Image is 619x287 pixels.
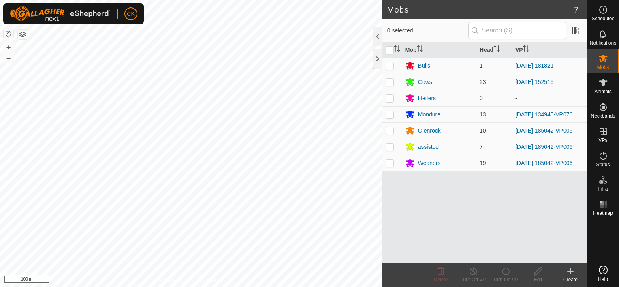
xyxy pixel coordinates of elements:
[515,160,572,166] a: [DATE] 185042-VP006
[387,26,468,35] span: 0 selected
[387,5,574,15] h2: Mobs
[10,6,111,21] img: Gallagher Logo
[493,47,500,53] p-sorticon: Activate to sort
[591,114,615,118] span: Neckbands
[596,162,610,167] span: Status
[523,47,529,53] p-sorticon: Activate to sort
[418,94,436,103] div: Heifers
[515,111,572,118] a: [DATE] 134945-VP076
[574,4,578,16] span: 7
[593,211,613,216] span: Heatmap
[418,78,432,86] div: Cows
[587,262,619,285] a: Help
[515,143,572,150] a: [DATE] 185042-VP006
[522,276,554,283] div: Edit
[480,95,483,101] span: 0
[480,62,483,69] span: 1
[418,159,441,167] div: Weaners
[402,42,476,58] th: Mob
[598,277,608,282] span: Help
[594,89,612,94] span: Animals
[512,42,587,58] th: VP
[4,53,13,63] button: –
[515,79,554,85] a: [DATE] 152515
[418,62,430,70] div: Bulls
[4,29,13,39] button: Reset Map
[480,111,486,118] span: 13
[418,110,440,119] div: Mondure
[418,126,441,135] div: Glenrock
[480,127,486,134] span: 10
[489,276,522,283] div: Turn On VP
[554,276,587,283] div: Create
[159,276,190,284] a: Privacy Policy
[127,10,134,18] span: CK
[457,276,489,283] div: Turn Off VP
[417,47,423,53] p-sorticon: Activate to sort
[480,160,486,166] span: 19
[468,22,566,39] input: Search (S)
[512,90,587,106] td: -
[418,143,439,151] div: assisted
[476,42,512,58] th: Head
[480,143,483,150] span: 7
[591,16,614,21] span: Schedules
[597,65,609,70] span: Mobs
[434,277,448,283] span: Delete
[480,79,486,85] span: 23
[598,186,608,191] span: Infra
[394,47,400,53] p-sorticon: Activate to sort
[515,62,554,69] a: [DATE] 181821
[515,127,572,134] a: [DATE] 185042-VP006
[590,41,616,45] span: Notifications
[598,138,607,143] span: VPs
[4,43,13,52] button: +
[199,276,223,284] a: Contact Us
[18,30,28,39] button: Map Layers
